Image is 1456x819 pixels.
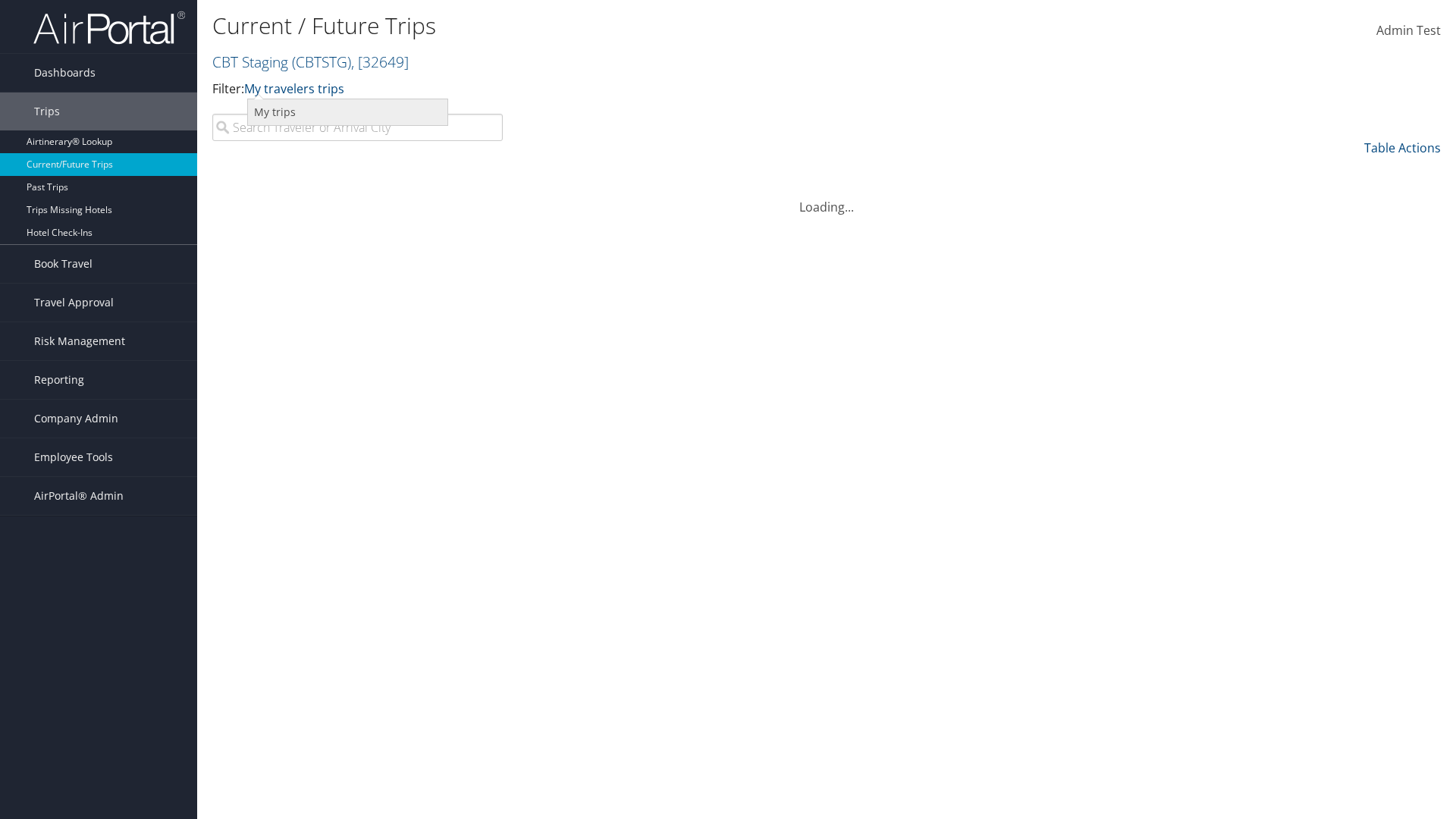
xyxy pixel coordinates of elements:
a: Admin Test [1376,8,1441,55]
div: Loading... [212,180,1441,216]
span: Travel Approval [34,284,114,322]
span: Employee Tools [34,438,113,476]
input: Search Traveler or Arrival City [212,114,503,141]
a: My travelers trips [244,80,344,97]
h1: Current / Future Trips [212,10,1031,42]
span: Company Admin [34,400,118,438]
span: ( CBTSTG ) [292,52,351,72]
a: My trips [248,99,447,125]
span: Dashboards [34,54,96,92]
span: Reporting [34,361,84,399]
p: Filter: [212,80,1031,99]
span: AirPortal® Admin [34,477,124,515]
span: Admin Test [1376,22,1441,39]
span: Book Travel [34,245,93,283]
span: Trips [34,93,60,130]
a: CBT Staging [212,52,409,72]
span: Risk Management [34,322,125,360]
span: , [ 32649 ] [351,52,409,72]
img: airportal-logo.png [33,10,185,45]
a: Table Actions [1364,140,1441,156]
